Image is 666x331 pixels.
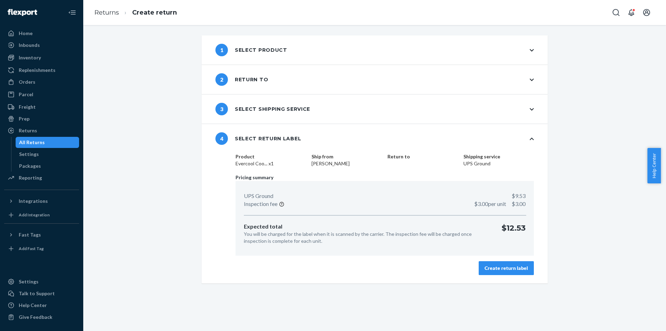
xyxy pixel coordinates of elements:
div: Settings [19,278,39,285]
p: $9.53 [512,192,526,200]
div: Give Feedback [19,314,52,321]
p: Expected total [244,223,490,231]
div: Select product [215,44,287,56]
div: Reporting [19,174,42,181]
div: Create return label [485,265,528,272]
p: UPS Ground [244,192,273,200]
span: $3.00 per unit [474,200,506,207]
ol: breadcrumbs [89,2,182,23]
a: Help Center [4,300,79,311]
p: Pricing summary [236,174,534,181]
div: Replenishments [19,67,55,74]
dt: Ship from [311,153,382,160]
p: $12.53 [502,223,526,245]
button: Open Search Box [609,6,623,19]
a: Reporting [4,172,79,183]
span: 2 [215,73,228,86]
a: All Returns [16,137,79,148]
button: Integrations [4,196,79,207]
dt: Return to [387,153,458,160]
div: All Returns [19,139,45,146]
button: Give Feedback [4,312,79,323]
button: Create return label [479,261,534,275]
div: Integrations [19,198,48,205]
div: Parcel [19,91,33,98]
div: Select return label [215,132,301,145]
button: Close Navigation [65,6,79,19]
div: Settings [19,151,39,158]
dt: Shipping service [463,153,534,160]
span: 1 [215,44,228,56]
a: Returns [4,125,79,136]
div: Add Integration [19,212,50,218]
img: Flexport logo [8,9,37,16]
a: Create return [132,9,177,16]
a: Prep [4,113,79,124]
a: Returns [94,9,119,16]
div: Talk to Support [19,290,55,297]
div: Select shipping service [215,103,310,115]
a: Home [4,28,79,39]
span: 3 [215,103,228,115]
div: Add Fast Tag [19,246,44,251]
dt: Product [236,153,306,160]
button: Open notifications [624,6,638,19]
div: Inbounds [19,42,40,49]
a: Replenishments [4,65,79,76]
a: Add Fast Tag [4,243,79,254]
a: Parcel [4,89,79,100]
p: $3.00 [474,200,526,208]
dd: [PERSON_NAME] [311,160,382,167]
div: Prep [19,115,29,122]
div: Returns [19,127,37,134]
p: You will be charged for the label when it is scanned by the carrier. The inspection fee will be c... [244,231,490,245]
a: Orders [4,76,79,88]
a: Inbounds [4,40,79,51]
a: Settings [16,149,79,160]
button: Fast Tags [4,229,79,240]
div: Help Center [19,302,47,309]
button: Help Center [647,148,661,183]
dd: UPS Ground [463,160,534,167]
dd: Evercool Coo... x1 [236,160,306,167]
div: Inventory [19,54,41,61]
div: Fast Tags [19,231,41,238]
a: Talk to Support [4,288,79,299]
a: Inventory [4,52,79,63]
div: Orders [19,78,35,85]
a: Settings [4,276,79,287]
div: Home [19,30,33,37]
a: Packages [16,160,79,172]
span: 4 [215,132,228,145]
a: Freight [4,101,79,113]
div: Return to [215,73,268,86]
button: Open account menu [640,6,654,19]
div: Packages [19,163,41,169]
a: Add Integration [4,209,79,221]
p: Inspection fee [244,200,277,208]
div: Freight [19,104,36,110]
